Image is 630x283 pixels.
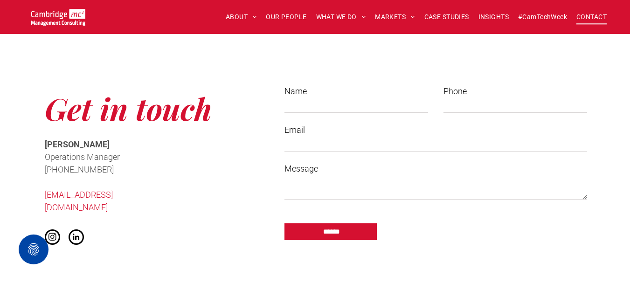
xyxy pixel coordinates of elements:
span: Get in touch [45,88,212,128]
a: OUR PEOPLE [261,10,311,24]
a: instagram [45,229,60,247]
span: Operations Manager [45,152,120,162]
a: CASE STUDIES [420,10,474,24]
label: Phone [443,85,587,97]
a: ABOUT [221,10,262,24]
span: [PHONE_NUMBER] [45,165,114,174]
a: MARKETS [370,10,419,24]
label: Email [284,124,587,136]
a: linkedin [69,229,84,247]
label: Name [284,85,428,97]
img: Cambridge MC Logo [31,9,85,26]
span: [PERSON_NAME] [45,139,110,149]
a: INSIGHTS [474,10,513,24]
a: [EMAIL_ADDRESS][DOMAIN_NAME] [45,190,113,212]
a: CONTACT [572,10,611,24]
a: #CamTechWeek [513,10,572,24]
label: Message [284,162,587,175]
a: Your Business Transformed | Cambridge Management Consulting [31,10,85,20]
a: WHAT WE DO [312,10,371,24]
